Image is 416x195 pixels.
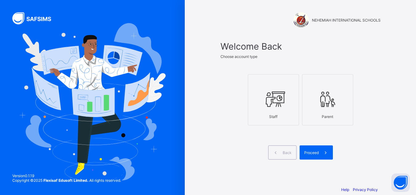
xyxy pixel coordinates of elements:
[220,54,257,59] span: Choose account type
[12,178,121,183] span: Copyright © 2025 All rights reserved.
[220,41,381,52] span: Welcome Back
[312,18,381,22] span: NEHEMIAH INTERNATIONAL SCHOOLS
[391,173,410,192] button: Open asap
[341,187,349,192] a: Help
[353,187,378,192] a: Privacy Policy
[283,150,292,155] span: Back
[251,111,296,122] div: Staff
[43,178,88,183] strong: Flexisaf Edusoft Limited.
[304,150,319,155] span: Proceed
[19,23,166,181] img: Hero Image
[12,173,121,178] span: Version 0.1.19
[305,111,350,122] div: Parent
[12,12,59,24] img: SAFSIMS Logo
